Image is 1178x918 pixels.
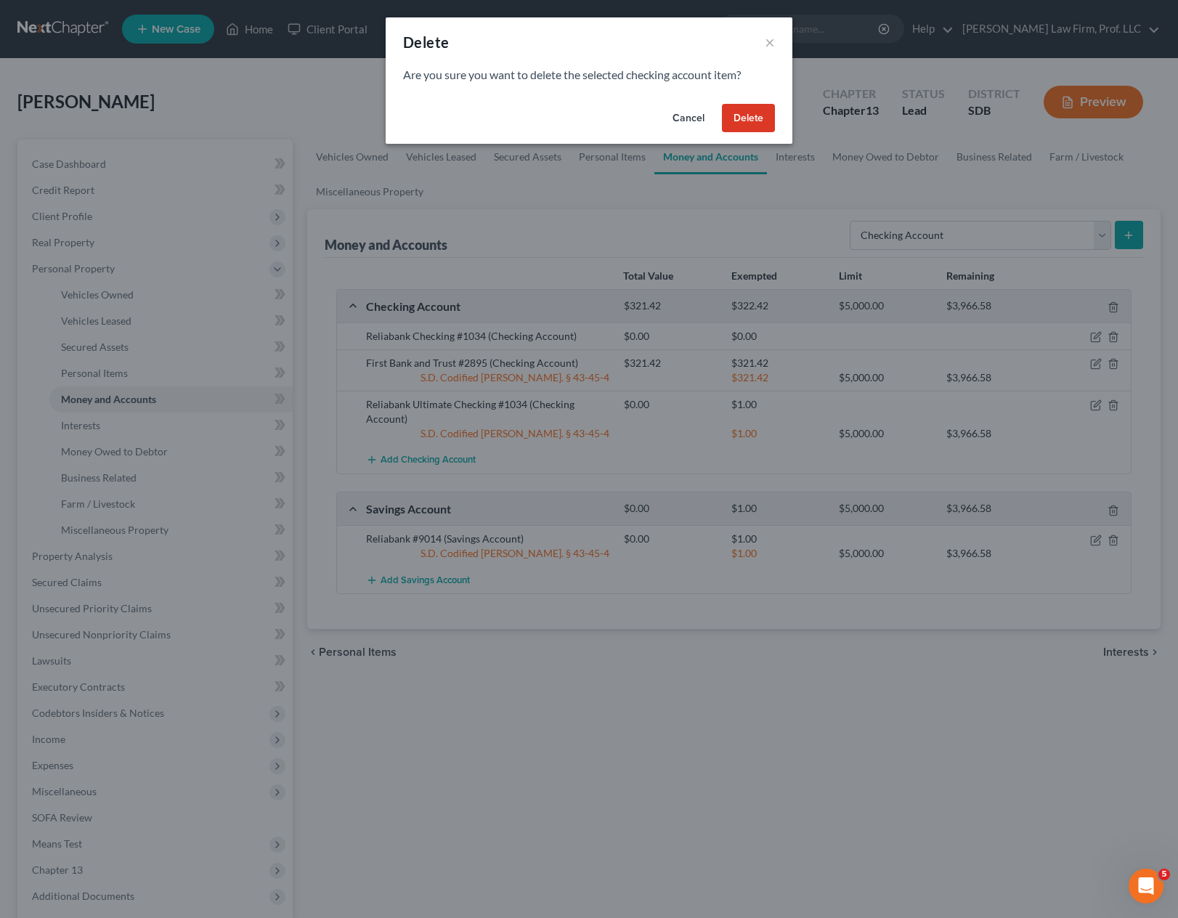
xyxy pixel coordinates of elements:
button: Delete [722,104,775,133]
div: Delete [403,32,449,52]
iframe: Intercom live chat [1129,869,1163,903]
button: × [765,33,775,51]
p: Are you sure you want to delete the selected checking account item? [403,67,775,84]
button: Cancel [661,104,716,133]
span: 5 [1158,869,1170,880]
